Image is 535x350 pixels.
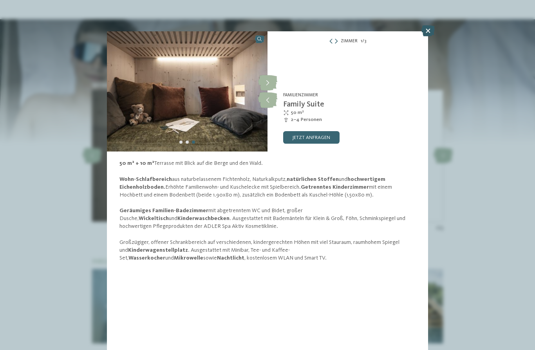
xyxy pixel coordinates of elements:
span: 3 [364,38,367,45]
b: Geräumiges Familien-Badezimmer [119,208,208,213]
span: 50 m² [291,109,304,116]
span: 2–4 Personen [291,116,322,123]
b: Nachtlicht [217,255,244,261]
b: Wasserkocher [128,255,165,261]
span: 1 [361,38,362,45]
b: hochwertigem Eichenholzboden. [119,177,385,190]
b: Getrenntes Kinderzimmer [301,184,369,190]
b: Wickeltisch [139,216,169,221]
div: Carousel Page 1 [179,141,183,144]
b: 50 m² + 10 m² [119,161,154,166]
span: Family Suite [283,101,324,108]
a: jetzt anfragen [283,131,340,144]
b: Wohn-Schlafbereich [119,177,172,182]
div: Carousel Pagination [178,139,197,145]
p: Terrasse mit Blick auf die Berge und den Wald. aus naturbelassenem Fichtenholz, Naturkalkputz, un... [119,159,415,262]
b: Mikrowelle [174,255,203,261]
span: / [362,38,364,45]
b: Kinderwagenstellplatz [128,247,188,253]
span: Familienzimmer [283,93,318,97]
div: Carousel Page 2 [186,141,189,144]
b: natürlichen Stoffen [287,177,339,182]
span: Zimmer [341,38,358,45]
img: Family Suite [107,31,267,152]
b: Kinderwaschbecken [177,216,230,221]
div: Carousel Page 3 (Current Slide) [192,141,195,144]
